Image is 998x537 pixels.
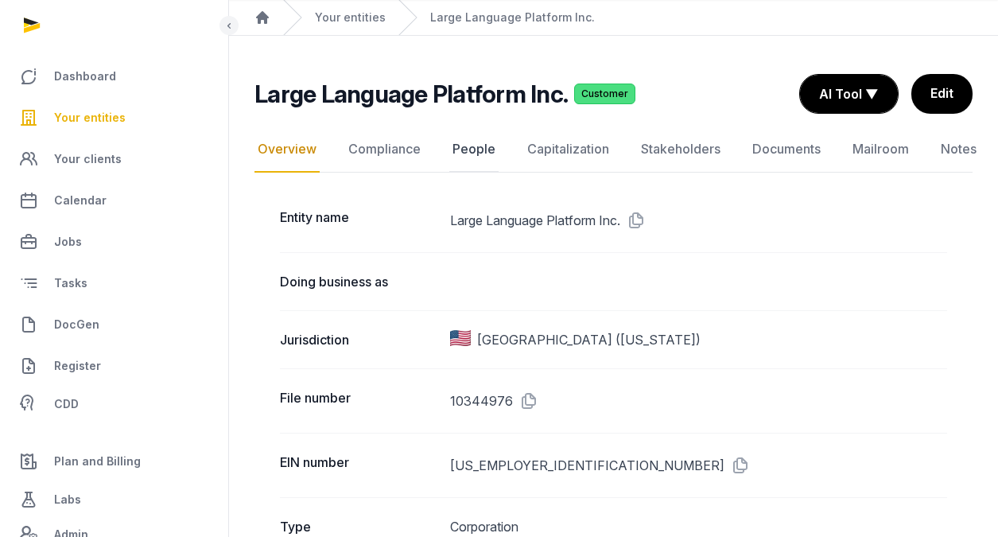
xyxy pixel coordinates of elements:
a: Labs [13,481,216,519]
span: Your clients [54,150,122,169]
a: Tasks [13,264,216,302]
a: Notes [938,126,980,173]
a: CDD [13,388,216,420]
span: DocGen [54,315,99,334]
a: Register [13,347,216,385]
button: AI Tool ▼ [800,75,898,113]
a: Your entities [13,99,216,137]
dd: Large Language Platform Inc. [450,208,947,233]
a: Your entities [315,10,386,25]
a: Documents [749,126,824,173]
dt: Entity name [280,208,437,233]
a: Large Language Platform Inc. [430,10,595,25]
a: Your clients [13,140,216,178]
a: Jobs [13,223,216,261]
span: Labs [54,490,81,509]
a: Mailroom [849,126,912,173]
span: Customer [574,84,635,104]
a: Stakeholders [638,126,724,173]
h2: Large Language Platform Inc. [254,80,568,108]
dt: EIN number [280,453,437,478]
span: Tasks [54,274,87,293]
a: DocGen [13,305,216,344]
span: Plan and Billing [54,452,141,471]
dd: [US_EMPLOYER_IDENTIFICATION_NUMBER] [450,453,947,478]
a: Edit [911,74,973,114]
a: Overview [254,126,320,173]
span: CDD [54,395,79,414]
nav: Tabs [254,126,973,173]
dt: File number [280,388,437,414]
a: People [449,126,499,173]
span: Your entities [54,108,126,127]
a: Dashboard [13,57,216,95]
span: Dashboard [54,67,116,86]
span: Register [54,356,101,376]
span: Jobs [54,232,82,251]
a: Compliance [345,126,424,173]
span: Calendar [54,191,107,210]
span: [GEOGRAPHIC_DATA] ([US_STATE]) [477,330,701,349]
a: Capitalization [524,126,612,173]
dt: Doing business as [280,272,437,291]
dt: Jurisdiction [280,330,437,349]
a: Plan and Billing [13,442,216,481]
dd: 10344976 [450,388,947,414]
a: Calendar [13,181,216,220]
